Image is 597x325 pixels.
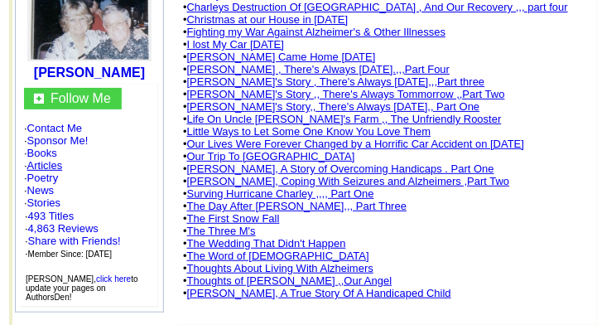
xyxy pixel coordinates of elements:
[34,94,44,104] img: gc.jpg
[27,159,63,172] a: Articles
[183,212,280,225] font: •
[187,100,480,113] a: [PERSON_NAME]'s Story,, There's Always [DATE],, Part One
[187,1,568,13] a: Charleys Destruction Of [GEOGRAPHIC_DATA] , And Our Recovery ,,, part four
[27,134,89,147] a: Sponsor Me!
[26,274,138,302] font: [PERSON_NAME], to update your pages on AuthorsDen!
[27,184,55,196] a: News
[183,225,256,237] font: •
[51,91,111,105] a: Follow Me
[187,225,256,237] a: The Three M's
[187,26,446,38] a: Fighting my War Against Alzheimer's & Other Illnesses
[187,187,374,200] a: Surving Hurricane Charley ,,,, Part One
[183,200,407,212] font: •
[28,222,99,235] a: 4,863 Reviews
[28,250,113,259] font: Member Since: [DATE]
[27,122,82,134] a: Contact Me
[183,138,524,150] font: •
[187,212,280,225] a: The First Snow Fall
[187,51,376,63] a: [PERSON_NAME] Came Home [DATE]
[187,113,502,125] a: Life On Uncle [PERSON_NAME]'s Farm ,, The Unfriendly Rooster
[183,175,509,187] font: •
[183,187,374,200] font: •
[183,100,479,113] font: •
[187,274,392,287] a: Thoughts of [PERSON_NAME] ,,Our Angel
[183,274,392,287] font: •
[25,235,121,260] font: · ·
[27,147,57,159] a: Books
[183,287,451,299] font: •
[27,196,60,209] a: Stories
[187,175,510,187] a: [PERSON_NAME], Coping With Seizures and Alzheimers ,Part Two
[24,122,155,260] font: · · · · · · ·
[183,13,348,26] font: •
[183,237,346,250] font: •
[187,162,494,175] a: [PERSON_NAME], A Story of Overcoming Handicaps . Part One
[187,150,355,162] a: Our Trip To [GEOGRAPHIC_DATA]
[187,38,285,51] a: I lost My Car [DATE]
[187,237,346,250] a: The Wedding That Didn't Happen
[183,1,568,13] font: •
[183,75,485,88] font: •
[183,250,369,262] font: •
[187,88,505,100] a: [PERSON_NAME]'s Story ,, There's Always Tommorrow ,,Part Two
[187,138,525,150] a: Our Lives Were Forever Changed by a Horrific Car Accident on [DATE]
[187,250,369,262] a: The Word of [DEMOGRAPHIC_DATA]
[27,172,59,184] a: Poetry
[34,65,145,80] a: [PERSON_NAME]
[187,262,373,274] a: Thoughts About Living With Alzheimers
[183,162,494,175] font: •
[187,200,407,212] a: The Day After [PERSON_NAME],,, Part Three
[183,63,450,75] font: •
[187,63,450,75] a: [PERSON_NAME] , There's Always [DATE].,,,Part Four
[96,274,131,284] a: click here
[187,75,485,88] a: [PERSON_NAME]'s Story , There's Always [DATE],,,Part three
[183,150,355,162] font: •
[183,38,284,51] font: •
[183,113,502,125] font: •
[183,125,431,138] font: •
[28,210,75,222] a: 493 Titles
[187,125,431,138] a: Little Ways to Let Some One Know You Love Them
[187,287,451,299] a: [PERSON_NAME], A True Story Of A Handicaped Child
[183,26,445,38] font: •
[183,262,373,274] font: •
[183,88,505,100] font: •
[28,235,121,247] a: Share with Friends!
[25,210,121,260] font: · ·
[187,13,349,26] a: Christmas at our House in [DATE]
[183,51,376,63] font: •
